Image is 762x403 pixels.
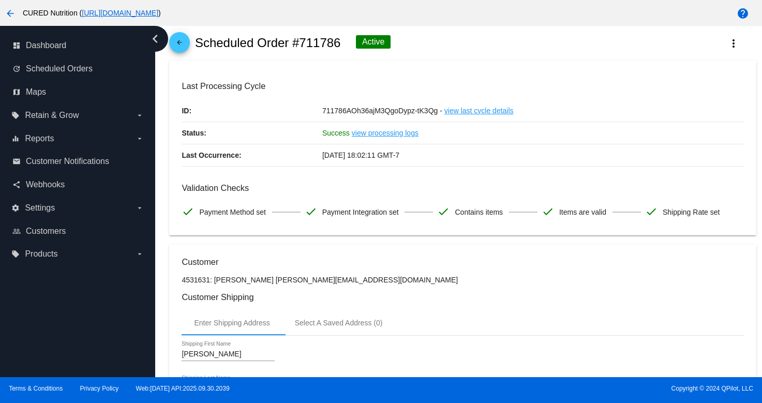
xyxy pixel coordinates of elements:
[11,204,20,212] i: settings
[11,111,20,120] i: local_offer
[295,319,383,327] div: Select A Saved Address (0)
[199,201,265,223] span: Payment Method set
[182,100,322,122] p: ID:
[322,151,399,159] span: [DATE] 18:02:11 GMT-7
[26,157,109,166] span: Customer Notifications
[737,7,749,20] mat-icon: help
[12,181,21,189] i: share
[12,61,144,77] a: update Scheduled Orders
[559,201,606,223] span: Items are valid
[136,385,230,392] a: Web:[DATE] API:2025.09.30.2039
[444,100,514,122] a: view last cycle details
[356,35,391,49] div: Active
[4,7,17,20] mat-icon: arrow_back
[663,201,720,223] span: Shipping Rate set
[12,65,21,73] i: update
[542,205,554,218] mat-icon: check
[26,87,46,97] span: Maps
[352,122,419,144] a: view processing logs
[322,201,399,223] span: Payment Integration set
[322,107,442,115] span: 711786AOh36ajM3QgoDypz-tK3Qg -
[182,205,194,218] mat-icon: check
[12,84,144,100] a: map Maps
[182,144,322,166] p: Last Occurrence:
[26,227,66,236] span: Customers
[12,37,144,54] a: dashboard Dashboard
[182,257,743,267] h3: Customer
[26,180,65,189] span: Webhooks
[136,135,144,143] i: arrow_drop_down
[437,205,450,218] mat-icon: check
[12,88,21,96] i: map
[12,157,21,166] i: email
[23,9,161,17] span: CURED Nutrition ( )
[9,385,63,392] a: Terms & Conditions
[182,292,743,302] h3: Customer Shipping
[26,41,66,50] span: Dashboard
[390,385,753,392] span: Copyright © 2024 QPilot, LLC
[80,385,119,392] a: Privacy Policy
[25,203,55,213] span: Settings
[136,111,144,120] i: arrow_drop_down
[12,176,144,193] a: share Webhooks
[182,81,743,91] h3: Last Processing Cycle
[194,319,270,327] div: Enter Shipping Address
[25,249,57,259] span: Products
[136,250,144,258] i: arrow_drop_down
[182,350,275,359] input: Shipping First Name
[322,129,350,137] span: Success
[455,201,503,223] span: Contains items
[25,111,79,120] span: Retain & Grow
[12,227,21,235] i: people_outline
[727,37,740,50] mat-icon: more_vert
[26,64,93,73] span: Scheduled Orders
[305,205,317,218] mat-icon: check
[11,135,20,143] i: equalizer
[195,36,341,50] h2: Scheduled Order #711786
[182,276,743,284] p: 4531631: [PERSON_NAME] [PERSON_NAME][EMAIL_ADDRESS][DOMAIN_NAME]
[82,9,158,17] a: [URL][DOMAIN_NAME]
[12,153,144,170] a: email Customer Notifications
[147,31,163,47] i: chevron_left
[25,134,54,143] span: Reports
[11,250,20,258] i: local_offer
[12,223,144,240] a: people_outline Customers
[173,39,186,51] mat-icon: arrow_back
[12,41,21,50] i: dashboard
[182,122,322,144] p: Status:
[182,183,743,193] h3: Validation Checks
[136,204,144,212] i: arrow_drop_down
[645,205,658,218] mat-icon: check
